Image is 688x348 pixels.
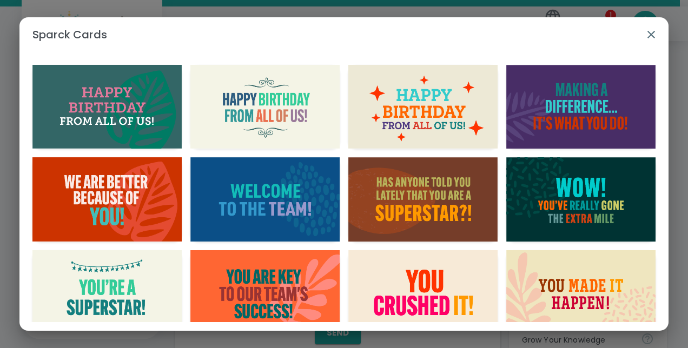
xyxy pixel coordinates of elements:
img: You are a superstar! 01 [32,250,182,334]
img: Welcome to the team! 01-26 [348,157,498,241]
img: You are key to our team's success! 01 [190,250,340,334]
img: Welcome to the team! 01-01 [190,157,340,241]
img: We are better because of YOU! 01 [32,157,182,241]
img: You crushed it! 01 [348,250,498,334]
img: Happy birthday from all of us! 02 [190,65,340,149]
img: Making a difference...it's what YOU do! [506,65,656,149]
img: Wow! You've really gone the extra mile 01 [506,157,656,241]
img: Happy birthday from all of us! 03 [348,65,498,149]
h2: Sparck Cards [19,17,669,52]
img: Happy birthday from all of us! 01 [32,65,182,149]
img: You made it happen! 01 [506,250,656,334]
